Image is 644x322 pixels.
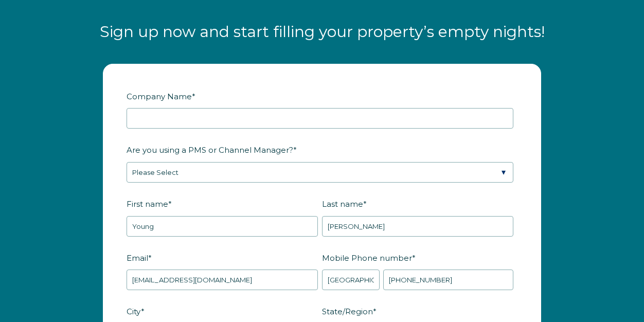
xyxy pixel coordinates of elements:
[127,88,192,104] span: Company Name
[322,196,363,212] span: Last name
[127,303,141,319] span: City
[322,250,412,266] span: Mobile Phone number
[127,142,293,158] span: Are you using a PMS or Channel Manager?
[127,250,148,266] span: Email
[322,303,373,319] span: State/Region
[100,22,545,41] span: Sign up now and start filling your property’s empty nights!
[127,196,168,212] span: First name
